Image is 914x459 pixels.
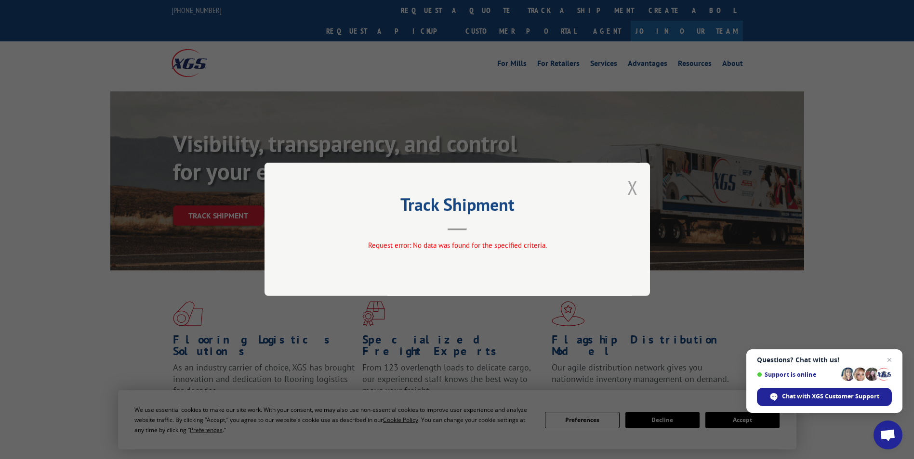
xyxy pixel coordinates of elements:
[884,354,895,366] span: Close chat
[874,421,902,449] div: Open chat
[757,388,892,406] div: Chat with XGS Customer Support
[757,371,838,378] span: Support is online
[368,241,546,250] span: Request error: No data was found for the specified criteria.
[757,356,892,364] span: Questions? Chat with us!
[313,198,602,216] h2: Track Shipment
[627,175,638,200] button: Close modal
[782,392,879,401] span: Chat with XGS Customer Support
